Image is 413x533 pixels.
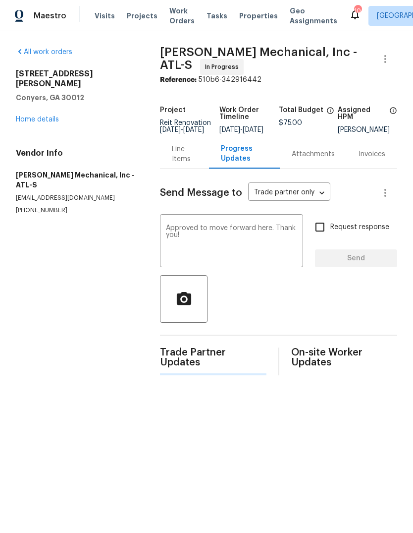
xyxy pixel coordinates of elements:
h5: Assigned HPM [338,107,386,120]
span: The hpm assigned to this work order. [389,107,397,126]
span: Trade Partner Updates [160,348,266,367]
p: [EMAIL_ADDRESS][DOMAIN_NAME] [16,194,136,202]
div: Progress Updates [221,144,268,164]
span: Visits [95,11,115,21]
p: [PHONE_NUMBER] [16,206,136,215]
span: In Progress [205,62,243,72]
span: Projects [127,11,157,21]
h5: Total Budget [279,107,323,114]
h5: Work Order Timeline [219,107,279,120]
span: [DATE] [160,126,181,133]
h5: Project [160,107,186,114]
div: 510b6-342916442 [160,75,397,85]
span: [PERSON_NAME] Mechanical, Inc - ATL-S [160,46,357,71]
span: [DATE] [243,126,263,133]
a: All work orders [16,49,72,56]
span: On-site Worker Updates [291,348,397,367]
span: Work Orders [169,6,195,26]
span: The total cost of line items that have been proposed by Opendoor. This sum includes line items th... [326,107,334,119]
span: Reit Renovation [160,119,211,133]
textarea: Approved to move forward here. Thank you! [166,225,297,259]
span: Maestro [34,11,66,21]
h4: Vendor Info [16,148,136,158]
div: Line Items [172,144,197,164]
span: Request response [330,222,389,233]
span: $75.00 [279,119,302,126]
a: Home details [16,116,59,123]
span: Geo Assignments [290,6,337,26]
span: - [219,126,263,133]
div: Trade partner only [248,185,330,201]
span: Properties [239,11,278,21]
div: Invoices [359,149,385,159]
h5: Conyers, GA 30012 [16,93,136,103]
div: Attachments [292,149,335,159]
span: Tasks [206,12,227,19]
span: [DATE] [219,126,240,133]
div: 104 [354,6,361,16]
h2: [STREET_ADDRESS][PERSON_NAME] [16,69,136,89]
span: - [160,126,204,133]
span: [DATE] [183,126,204,133]
span: Send Message to [160,188,242,198]
h5: [PERSON_NAME] Mechanical, Inc - ATL-S [16,170,136,190]
b: Reference: [160,76,197,83]
div: [PERSON_NAME] [338,126,397,133]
